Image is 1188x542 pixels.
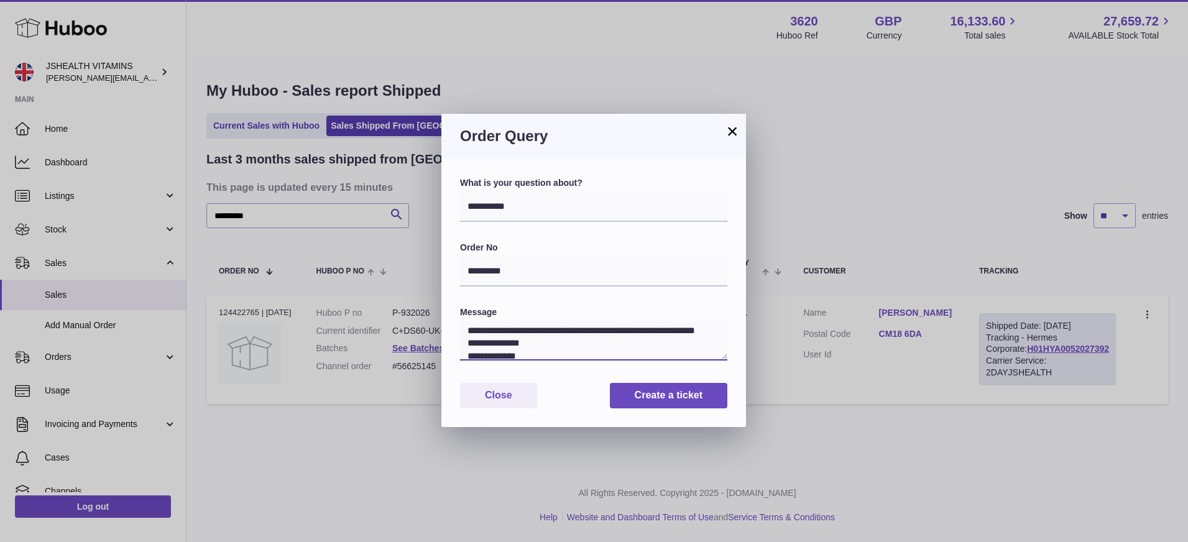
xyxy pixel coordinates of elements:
button: × [725,124,740,139]
label: What is your question about? [460,177,727,189]
label: Order No [460,242,727,254]
button: Close [460,383,537,408]
button: Create a ticket [610,383,727,408]
h3: Order Query [460,126,727,146]
label: Message [460,306,727,318]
